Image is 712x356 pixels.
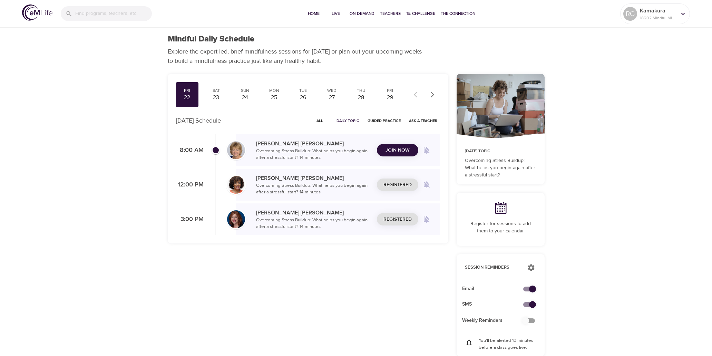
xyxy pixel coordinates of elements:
[337,117,359,124] span: Daily Topic
[176,215,204,224] p: 3:00 PM
[383,215,412,224] span: Registered
[227,210,245,228] img: Elaine_Smookler-min.jpg
[294,88,312,94] div: Tue
[465,148,536,154] p: [DATE] Topic
[22,4,52,21] img: logo
[441,10,475,17] span: The Connection
[623,7,637,21] div: RG
[352,94,370,102] div: 28
[352,88,370,94] div: Thu
[350,10,374,17] span: On-Demand
[462,301,528,308] span: SMS
[236,94,254,102] div: 24
[328,10,344,17] span: Live
[409,117,437,124] span: Ask a Teacher
[418,211,435,228] span: Remind me when a class goes live every Friday at 3:00 PM
[207,88,225,94] div: Sat
[179,94,196,102] div: 22
[465,157,536,179] p: Overcoming Stress Buildup: What helps you begin again after a stressful start?
[334,115,362,126] button: Daily Topic
[381,88,399,94] div: Fri
[294,94,312,102] div: 26
[377,179,418,191] button: Registered
[75,6,152,21] input: Find programs, teachers, etc...
[377,213,418,226] button: Registered
[256,182,371,196] p: Overcoming Stress Buildup: What helps you begin again after a stressful start? · 14 minutes
[176,146,204,155] p: 8:00 AM
[383,181,412,189] span: Registered
[168,34,254,44] h1: Mindful Daily Schedule
[377,144,418,157] button: Join Now
[462,317,528,324] span: Weekly Reminders
[465,264,520,271] p: Session Reminders
[179,88,196,94] div: Fri
[381,94,399,102] div: 29
[256,139,371,148] p: [PERSON_NAME] [PERSON_NAME]
[207,94,225,102] div: 23
[640,7,676,15] p: Kamakura
[176,116,221,125] p: [DATE] Schedule
[323,88,341,94] div: Wed
[323,94,341,102] div: 27
[368,117,401,124] span: Guided Practice
[256,174,371,182] p: [PERSON_NAME] [PERSON_NAME]
[462,285,528,292] span: Email
[227,176,245,194] img: Janet_Jackson-min.jpg
[418,142,435,158] span: Remind me when a class goes live every Friday at 8:00 AM
[365,115,403,126] button: Guided Practice
[265,88,283,94] div: Mon
[256,209,371,217] p: [PERSON_NAME] [PERSON_NAME]
[256,217,371,230] p: Overcoming Stress Buildup: What helps you begin again after a stressful start? · 14 minutes
[265,94,283,102] div: 25
[386,146,410,155] span: Join Now
[168,47,427,66] p: Explore the expert-led, brief mindfulness sessions for [DATE] or plan out your upcoming weeks to ...
[305,10,322,17] span: Home
[380,10,401,17] span: Teachers
[406,115,440,126] button: Ask a Teacher
[312,117,328,124] span: All
[309,115,331,126] button: All
[479,337,536,351] p: You'll be alerted 10 minutes before a class goes live.
[227,141,245,159] img: Lisa_Wickham-min.jpg
[176,180,204,190] p: 12:00 PM
[640,15,676,21] p: 18602 Mindful Minutes
[236,88,254,94] div: Sun
[256,148,371,161] p: Overcoming Stress Buildup: What helps you begin again after a stressful start? · 14 minutes
[406,10,435,17] span: 1% Challenge
[418,176,435,193] span: Remind me when a class goes live every Friday at 12:00 PM
[465,220,536,235] p: Register for sessions to add them to your calendar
